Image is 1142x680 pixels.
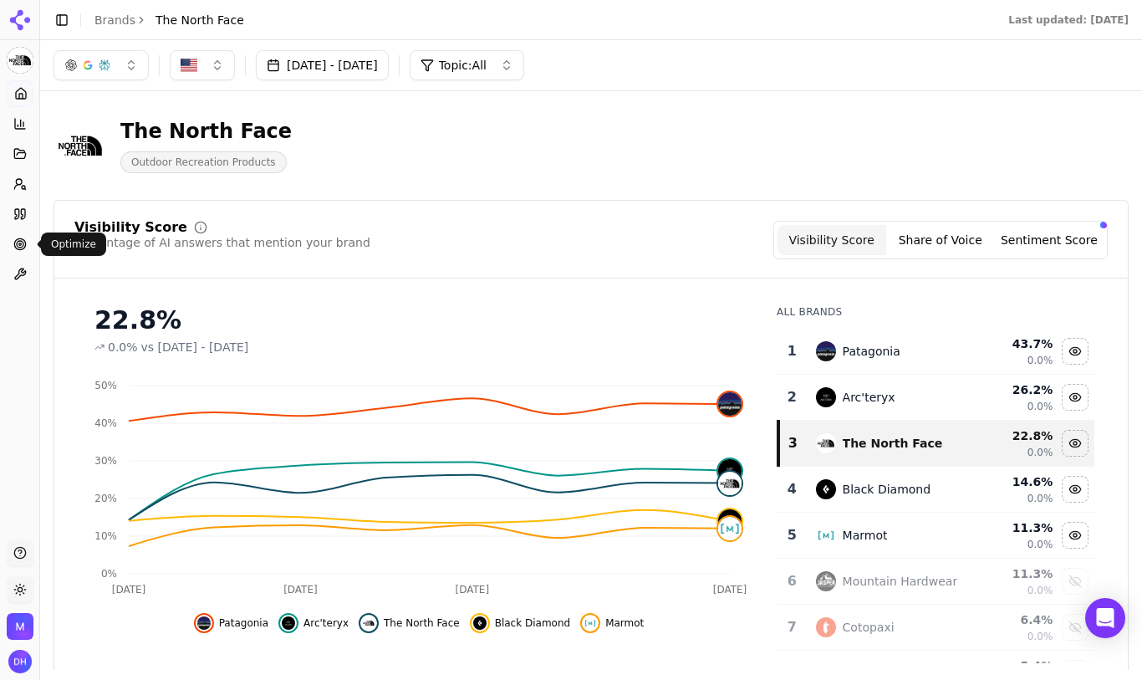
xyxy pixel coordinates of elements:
span: 0.0% [1027,630,1053,643]
div: 6 [785,571,799,591]
button: Show mountain hardwear data [1062,568,1088,595]
span: 0.0% [1027,446,1053,459]
button: [DATE] - [DATE] [256,50,389,80]
div: 5 [785,525,799,545]
img: US [181,57,197,74]
div: 2 [785,387,799,407]
tspan: 0% [101,568,117,580]
span: Black Diamond [495,616,570,630]
img: patagonia [816,341,836,361]
button: Hide arc'teryx data [1062,384,1088,411]
tr: 2arc'teryxArc'teryx26.2%0.0%Hide arc'teryx data [778,375,1094,421]
div: 43.7 % [972,335,1053,352]
div: 6.4 % [972,611,1053,628]
div: All Brands [777,305,1094,319]
div: Optimize [41,233,106,256]
tspan: 50% [94,380,117,391]
div: Open Intercom Messenger [1085,598,1125,638]
div: Last updated: [DATE] [1008,13,1129,27]
img: black diamond [473,616,487,630]
div: 11.3 % [972,519,1053,536]
img: arc'teryx [282,616,295,630]
tr: 4black diamondBlack Diamond14.6%0.0%Hide black diamond data [778,467,1094,513]
div: Percentage of AI answers that mention your brand [74,234,370,251]
div: 14.6 % [972,473,1053,490]
div: Visibility Score [74,221,187,234]
div: 7 [785,617,799,637]
span: 0.0% [1027,354,1053,367]
span: vs [DATE] - [DATE] [141,339,249,355]
img: the north face [816,433,836,453]
div: The North Face [120,118,292,145]
tspan: [DATE] [456,584,490,596]
div: Mountain Hardwear [843,573,958,590]
div: 1 [785,341,799,361]
div: 3 [787,433,799,453]
span: Outdoor Recreation Products [120,151,287,173]
img: Melissa Dowd - Sandbox [7,613,33,640]
button: Show cotopaxi data [1062,614,1088,641]
button: Sentiment Score [995,225,1104,255]
span: The North Face [384,616,460,630]
tspan: 10% [94,530,117,542]
img: cotopaxi [816,617,836,637]
span: 0.0% [1027,492,1053,505]
img: marmot [718,517,742,540]
span: Patagonia [219,616,268,630]
div: Marmot [843,527,888,544]
button: Current brand: The North Face [7,47,33,74]
tspan: 20% [94,493,117,504]
img: arc'teryx [718,459,742,483]
tr: 7cotopaxiCotopaxi6.4%0.0%Show cotopaxi data [778,605,1094,651]
tspan: [DATE] [283,584,318,596]
tr: 3the north faceThe North Face22.8%0.0%Hide the north face data [778,421,1094,467]
tspan: 40% [94,417,117,429]
tr: 5marmotMarmot11.3%0.0%Hide marmot data [778,513,1094,559]
button: Hide the north face data [359,613,460,633]
div: 5.4 % [972,657,1053,674]
button: Hide marmot data [580,613,644,633]
img: the north face [362,616,375,630]
tr: 6mountain hardwearMountain Hardwear11.3%0.0%Show mountain hardwear data [778,559,1094,605]
span: Topic: All [439,57,487,74]
img: David Harold [8,650,32,673]
button: Open user button [8,650,32,673]
img: The North Face [7,47,33,74]
button: Hide black diamond data [1062,476,1088,503]
div: Patagonia [843,343,900,360]
img: black diamond [718,509,742,533]
img: black diamond [816,479,836,499]
img: the north face [718,472,742,495]
button: Hide marmot data [1062,522,1088,549]
img: patagonia [197,616,211,630]
tspan: [DATE] [112,584,146,596]
div: 22.8 % [972,427,1053,444]
span: Arc'teryx [303,616,349,630]
button: Hide the north face data [1062,430,1088,457]
div: Arc'teryx [843,389,895,406]
div: Cotopaxi [843,619,895,636]
a: Brands [94,13,135,27]
img: patagonia [718,392,742,416]
button: Hide patagonia data [1062,338,1088,365]
img: marmot [816,525,836,545]
div: The North Face [843,435,943,452]
span: The North Face [155,12,244,28]
button: Visibility Score [777,225,886,255]
img: mountain hardwear [816,571,836,591]
nav: breadcrumb [94,12,244,28]
span: Marmot [605,616,644,630]
span: 0.0% [108,339,138,355]
div: Black Diamond [843,481,931,498]
span: 0.0% [1027,584,1053,597]
span: 0.0% [1027,538,1053,551]
span: 0.0% [1027,400,1053,413]
button: Hide patagonia data [194,613,268,633]
tspan: 30% [94,455,117,467]
div: 26.2 % [972,381,1053,398]
button: Hide arc'teryx data [278,613,349,633]
button: Open organization switcher [7,613,33,640]
div: 4 [785,479,799,499]
img: arc'teryx [816,387,836,407]
tspan: [DATE] [713,584,747,596]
